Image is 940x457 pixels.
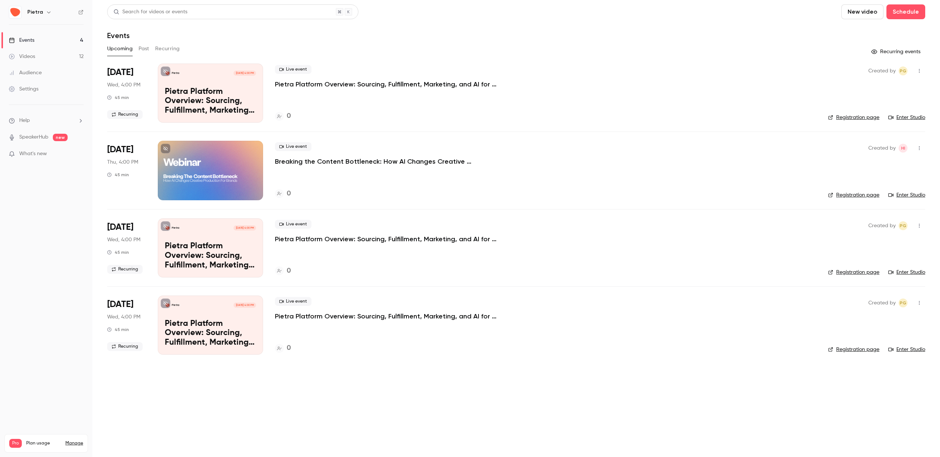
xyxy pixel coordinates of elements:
[868,144,896,153] span: Created by
[107,31,130,40] h1: Events
[275,266,291,276] a: 0
[172,226,179,230] p: Pietra
[287,343,291,353] h4: 0
[107,249,129,255] div: 45 min
[107,110,143,119] span: Recurring
[900,221,906,230] span: PG
[275,220,311,229] span: Live event
[158,64,263,123] a: Pietra Platform Overview: Sourcing, Fulfillment, Marketing, and AI for Modern BrandsPietra[DATE] ...
[899,221,907,230] span: Pete Gilligan
[888,114,925,121] a: Enter Studio
[234,303,256,308] span: [DATE] 4:00 PM
[900,299,906,307] span: PG
[868,221,896,230] span: Created by
[165,319,256,348] p: Pietra Platform Overview: Sourcing, Fulfillment, Marketing, and AI for Modern Brands
[868,299,896,307] span: Created by
[901,144,905,153] span: HI
[275,142,311,151] span: Live event
[107,313,140,321] span: Wed, 4:00 PM
[107,299,133,310] span: [DATE]
[900,66,906,75] span: PG
[275,65,311,74] span: Live event
[172,71,179,75] p: Pietra
[868,46,925,58] button: Recurring events
[275,80,497,89] a: Pietra Platform Overview: Sourcing, Fulfillment, Marketing, and AI for Modern Brands
[139,43,149,55] button: Past
[155,43,180,55] button: Recurring
[65,440,83,446] a: Manage
[287,111,291,121] h4: 0
[107,66,133,78] span: [DATE]
[828,114,879,121] a: Registration page
[113,8,187,16] div: Search for videos or events
[107,141,146,200] div: Aug 21 Thu, 4:00 PM (America/New York)
[19,117,30,125] span: Help
[828,191,879,199] a: Registration page
[275,297,311,306] span: Live event
[275,189,291,199] a: 0
[107,236,140,243] span: Wed, 4:00 PM
[107,172,129,178] div: 45 min
[27,8,43,16] h6: Pietra
[888,269,925,276] a: Enter Studio
[234,71,256,76] span: [DATE] 4:00 PM
[275,235,497,243] a: Pietra Platform Overview: Sourcing, Fulfillment, Marketing, and AI for Modern Brands
[234,225,256,231] span: [DATE] 4:00 PM
[19,133,48,141] a: SpeakerHub
[107,81,140,89] span: Wed, 4:00 PM
[9,6,21,18] img: Pietra
[868,66,896,75] span: Created by
[107,296,146,355] div: Sep 3 Wed, 4:00 PM (America/New York)
[53,134,68,141] span: new
[9,85,38,93] div: Settings
[107,342,143,351] span: Recurring
[828,269,879,276] a: Registration page
[899,144,907,153] span: Hasan Iqbal
[26,440,61,446] span: Plan usage
[275,343,291,353] a: 0
[19,150,47,158] span: What's new
[9,69,42,76] div: Audience
[841,4,883,19] button: New video
[107,158,138,166] span: Thu, 4:00 PM
[275,157,497,166] a: Breaking the Content Bottleneck: How AI Changes Creative Production for Brands
[9,53,35,60] div: Videos
[107,43,133,55] button: Upcoming
[287,189,291,199] h4: 0
[287,266,291,276] h4: 0
[172,303,179,307] p: Pietra
[107,221,133,233] span: [DATE]
[107,218,146,277] div: Aug 27 Wed, 4:00 PM (America/New York)
[165,87,256,116] p: Pietra Platform Overview: Sourcing, Fulfillment, Marketing, and AI for Modern Brands
[886,4,925,19] button: Schedule
[107,64,146,123] div: Aug 20 Wed, 4:00 PM (America/New York)
[9,117,84,125] li: help-dropdown-opener
[899,66,907,75] span: Pete Gilligan
[107,144,133,156] span: [DATE]
[888,191,925,199] a: Enter Studio
[158,296,263,355] a: Pietra Platform Overview: Sourcing, Fulfillment, Marketing, and AI for Modern BrandsPietra[DATE] ...
[75,151,84,157] iframe: Noticeable Trigger
[899,299,907,307] span: Pete Gilligan
[9,37,34,44] div: Events
[107,95,129,100] div: 45 min
[107,265,143,274] span: Recurring
[888,346,925,353] a: Enter Studio
[828,346,879,353] a: Registration page
[165,242,256,270] p: Pietra Platform Overview: Sourcing, Fulfillment, Marketing, and AI for Modern Brands
[107,327,129,332] div: 45 min
[158,218,263,277] a: Pietra Platform Overview: Sourcing, Fulfillment, Marketing, and AI for Modern BrandsPietra[DATE] ...
[9,439,22,448] span: Pro
[275,312,497,321] a: Pietra Platform Overview: Sourcing, Fulfillment, Marketing, and AI for Modern Brands
[275,111,291,121] a: 0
